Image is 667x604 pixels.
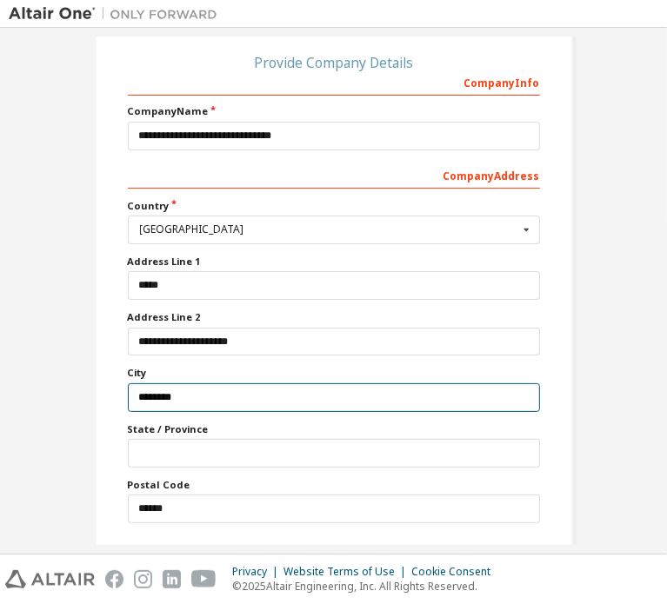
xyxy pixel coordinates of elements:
img: youtube.svg [191,570,217,588]
label: State / Province [128,422,540,436]
img: altair_logo.svg [5,570,95,588]
img: instagram.svg [134,570,152,588]
label: City [128,366,540,380]
label: Address Line 2 [128,310,540,324]
p: © 2025 Altair Engineering, Inc. All Rights Reserved. [232,579,501,594]
img: linkedin.svg [163,570,181,588]
div: Cookie Consent [411,565,501,579]
label: Country [128,199,540,213]
div: Privacy [232,565,283,579]
div: Company Address [128,161,540,189]
div: Provide Company Details [128,57,540,68]
label: Postal Code [128,478,540,492]
div: Website Terms of Use [283,565,411,579]
label: Address Line 1 [128,255,540,269]
img: facebook.svg [105,570,123,588]
div: Company Info [128,68,540,96]
div: [GEOGRAPHIC_DATA] [140,224,518,235]
img: Altair One [9,5,226,23]
label: Company Name [128,104,540,118]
